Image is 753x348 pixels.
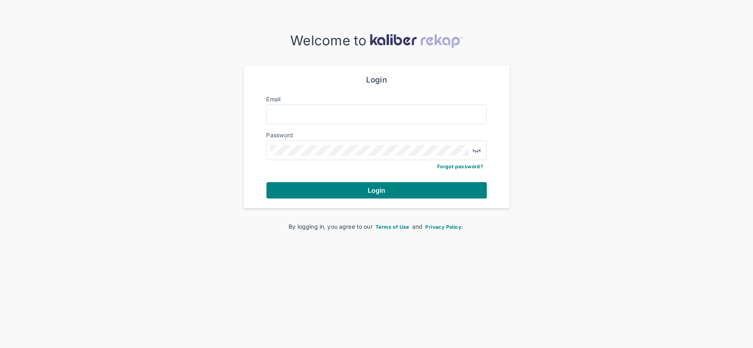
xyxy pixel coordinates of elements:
[472,145,482,155] img: eye-closed.fa43b6e4.svg
[374,223,411,230] a: Terms of Use
[426,224,463,230] span: Privacy Policy.
[437,163,483,170] a: Forgot password?
[368,186,386,194] span: Login
[267,96,281,103] label: Email
[257,222,497,231] div: By logging in, you agree to our and
[424,223,464,230] a: Privacy Policy.
[267,132,293,138] label: Password
[267,75,487,85] div: Login
[375,224,409,230] span: Terms of Use
[267,182,487,199] button: Login
[370,34,463,48] img: kaliber-logo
